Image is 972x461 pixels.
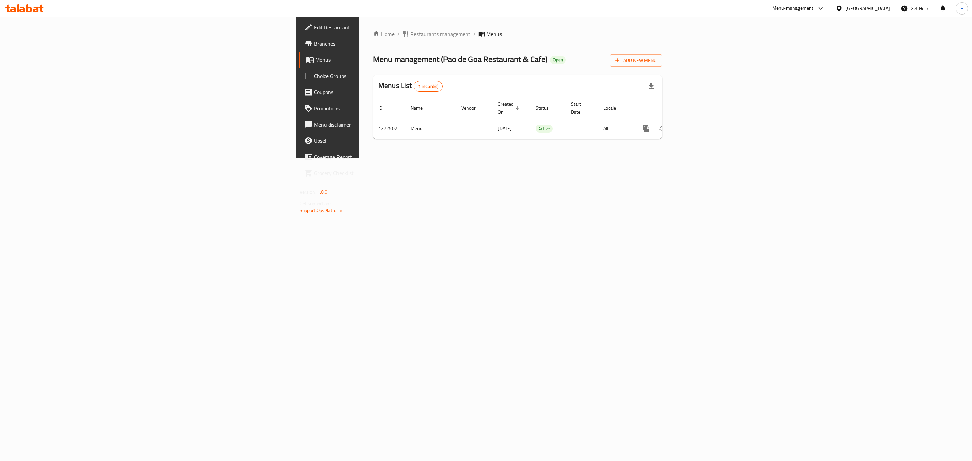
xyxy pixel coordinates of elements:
h2: Menus List [378,81,443,92]
li: / [473,30,476,38]
td: All [598,118,633,139]
span: 1.0.0 [317,188,328,196]
span: Add New Menu [615,56,657,65]
span: ID [378,104,391,112]
th: Actions [633,98,708,118]
div: Export file [643,78,659,94]
span: Grocery Checklist [314,169,453,177]
span: Status [536,104,558,112]
a: Upsell [299,133,459,149]
span: Edit Restaurant [314,23,453,31]
span: Menus [315,56,453,64]
span: Menus [486,30,502,38]
button: Change Status [654,120,671,137]
span: Name [411,104,431,112]
div: Open [550,56,566,64]
a: Promotions [299,100,459,116]
span: Active [536,125,553,133]
button: Add New Menu [610,54,662,67]
a: Menu disclaimer [299,116,459,133]
a: Menus [299,52,459,68]
td: - [566,118,598,139]
a: Support.OpsPlatform [300,206,343,215]
a: Coupons [299,84,459,100]
a: Branches [299,35,459,52]
div: Menu-management [772,4,814,12]
span: [DATE] [498,124,512,133]
span: Created On [498,100,522,116]
span: Open [550,57,566,63]
a: Edit Restaurant [299,19,459,35]
span: H [960,5,963,12]
span: Start Date [571,100,590,116]
span: Version: [300,188,316,196]
span: Branches [314,39,453,48]
span: Upsell [314,137,453,145]
div: Total records count [414,81,443,92]
span: Get support on: [300,199,331,208]
span: Coverage Report [314,153,453,161]
span: 1 record(s) [414,83,443,90]
span: Menu disclaimer [314,120,453,129]
nav: breadcrumb [373,30,662,38]
table: enhanced table [373,98,708,139]
span: Coupons [314,88,453,96]
span: Choice Groups [314,72,453,80]
span: Locale [603,104,625,112]
div: [GEOGRAPHIC_DATA] [845,5,890,12]
span: Menu management ( Pao de Goa Restaurant & Cafe ) [373,52,547,67]
a: Choice Groups [299,68,459,84]
button: more [638,120,654,137]
a: Grocery Checklist [299,165,459,181]
span: Vendor [461,104,484,112]
span: Promotions [314,104,453,112]
a: Coverage Report [299,149,459,165]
